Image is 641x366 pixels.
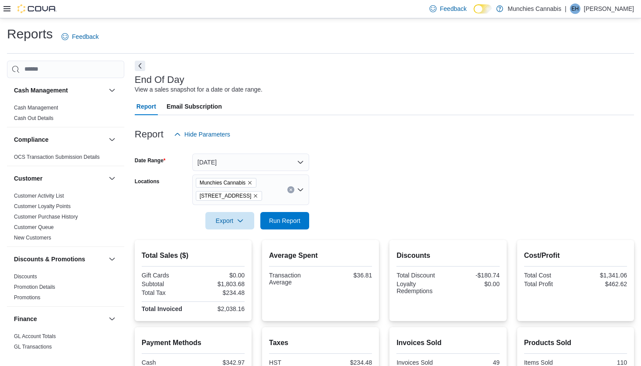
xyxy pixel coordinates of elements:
[14,235,51,241] a: New Customers
[7,25,53,43] h1: Reports
[396,280,446,294] div: Loyalty Redemptions
[322,359,372,366] div: $234.48
[14,105,58,111] a: Cash Management
[14,255,85,263] h3: Discounts & Promotions
[142,250,245,261] h2: Total Sales ($)
[14,193,64,199] a: Customer Activity List
[196,191,263,201] span: 131 Beechwood Ave
[577,272,627,279] div: $1,341.06
[450,359,500,366] div: 49
[269,272,319,286] div: Transaction Average
[107,173,117,184] button: Customer
[396,359,446,366] div: Invoices Sold
[572,3,579,14] span: EH
[396,338,499,348] h2: Invoices Sold
[14,284,55,290] a: Promotion Details
[508,3,561,14] p: Munchies Cannabis
[14,214,78,220] a: Customer Purchase History
[14,274,37,280] a: Discounts
[440,4,467,13] span: Feedback
[524,280,574,287] div: Total Profit
[14,115,54,121] a: Cash Out Details
[287,186,294,193] button: Clear input
[14,315,37,323] h3: Finance
[14,135,48,144] h3: Compliance
[524,359,574,366] div: Items Sold
[196,178,256,188] span: Munchies Cannabis
[247,180,252,185] button: Remove Munchies Cannabis from selection in this group
[524,338,627,348] h2: Products Sold
[107,254,117,264] button: Discounts & Promotions
[17,4,57,13] img: Cova
[260,212,309,229] button: Run Report
[200,178,245,187] span: Munchies Cannabis
[14,174,105,183] button: Customer
[14,86,105,95] button: Cash Management
[135,85,263,94] div: View a sales snapshot for a date or date range.
[195,305,245,312] div: $2,038.16
[142,280,191,287] div: Subtotal
[135,75,184,85] h3: End Of Day
[577,359,627,366] div: 110
[450,280,500,287] div: $0.00
[195,280,245,287] div: $1,803.68
[107,134,117,145] button: Compliance
[577,280,627,287] div: $462.62
[14,224,54,230] a: Customer Queue
[200,192,252,200] span: [STREET_ADDRESS]
[269,338,372,348] h2: Taxes
[211,212,249,229] span: Export
[107,85,117,96] button: Cash Management
[7,271,124,306] div: Discounts & Promotions
[7,103,124,127] div: Cash Management
[14,255,105,263] button: Discounts & Promotions
[396,272,446,279] div: Total Discount
[14,86,68,95] h3: Cash Management
[14,203,71,209] a: Customer Loyalty Points
[205,212,254,229] button: Export
[142,359,191,366] div: Cash
[72,32,99,41] span: Feedback
[142,338,245,348] h2: Payment Methods
[135,61,145,71] button: Next
[14,333,56,339] a: GL Account Totals
[184,130,230,139] span: Hide Parameters
[14,135,105,144] button: Compliance
[396,250,499,261] h2: Discounts
[58,28,102,45] a: Feedback
[524,250,627,261] h2: Cost/Profit
[14,344,52,350] a: GL Transactions
[322,272,372,279] div: $36.81
[142,272,191,279] div: Gift Cards
[135,129,164,140] h3: Report
[570,3,580,14] div: Elias Hanna
[135,157,166,164] label: Date Range
[14,174,42,183] h3: Customer
[195,289,245,296] div: $234.48
[565,3,566,14] p: |
[450,272,500,279] div: -$180.74
[7,331,124,356] div: Finance
[136,98,156,115] span: Report
[14,294,41,301] a: Promotions
[269,216,300,225] span: Run Report
[14,154,100,160] a: OCS Transaction Submission Details
[524,272,574,279] div: Total Cost
[14,315,105,323] button: Finance
[297,186,304,193] button: Open list of options
[195,359,245,366] div: $342.97
[253,193,258,198] button: Remove 131 Beechwood Ave from selection in this group
[167,98,222,115] span: Email Subscription
[269,250,372,261] h2: Average Spent
[474,4,492,14] input: Dark Mode
[584,3,634,14] p: [PERSON_NAME]
[170,126,234,143] button: Hide Parameters
[7,152,124,166] div: Compliance
[7,191,124,246] div: Customer
[107,314,117,324] button: Finance
[192,154,309,171] button: [DATE]
[142,305,182,312] strong: Total Invoiced
[142,289,191,296] div: Total Tax
[269,359,319,366] div: HST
